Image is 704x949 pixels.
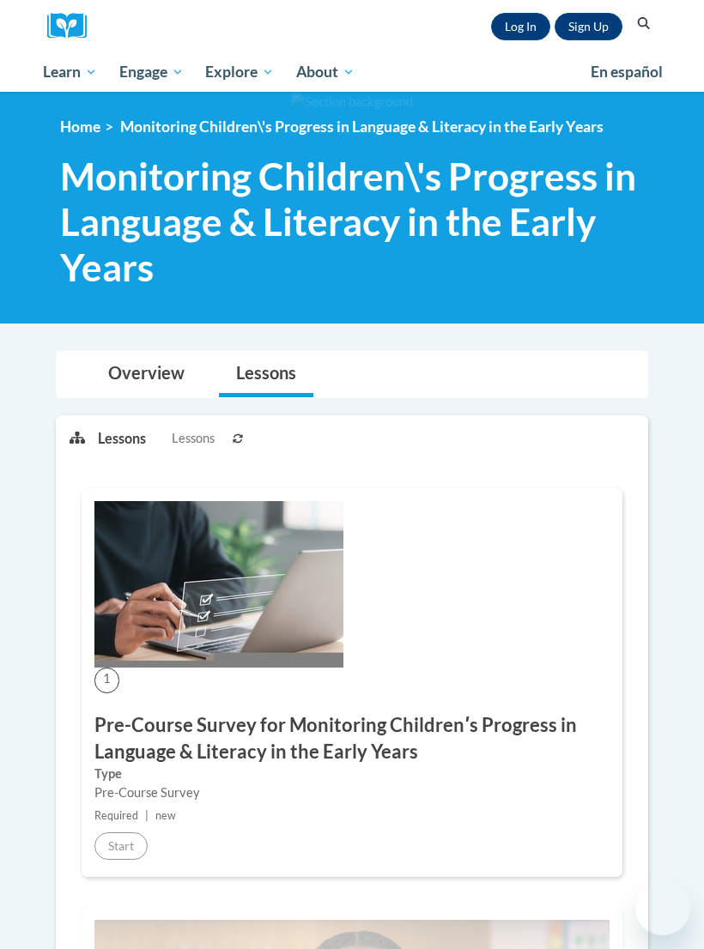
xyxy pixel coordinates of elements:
[591,63,663,81] span: En español
[60,118,100,136] a: Home
[94,765,610,783] label: Type
[145,809,149,822] span: |
[291,93,413,112] img: Section background
[285,52,366,92] a: About
[94,809,138,822] span: Required
[94,832,148,860] button: Start
[108,52,195,92] a: Engage
[43,62,97,82] span: Learn
[120,118,604,136] span: Monitoring Children\'s Progress in Language & Literacy in the Early Years
[555,13,622,40] a: Register
[296,62,355,82] span: About
[155,809,176,822] span: new
[194,52,285,92] a: Explore
[91,352,202,397] a: Overview
[98,429,146,448] p: Lessons
[94,783,610,802] div: Pre-Course Survey
[94,501,343,668] img: Course Image
[60,154,652,289] span: Monitoring Children\'s Progress in Language & Literacy in the Early Years
[205,62,274,82] span: Explore
[30,52,674,92] div: Main menu
[47,13,99,39] a: Cox Campus
[635,880,690,935] iframe: Button to launch messaging window
[172,429,215,448] span: Lessons
[219,352,313,397] a: Lessons
[491,13,550,40] a: Log In
[32,52,108,92] a: Learn
[94,712,610,765] h3: Pre-Course Survey for Monitoring Childrenʹs Progress in Language & Literacy in the Early Years
[580,54,674,90] a: En español
[94,668,119,692] span: 1
[47,13,99,39] img: Logo brand
[119,62,184,82] span: Engage
[631,14,657,34] button: Search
